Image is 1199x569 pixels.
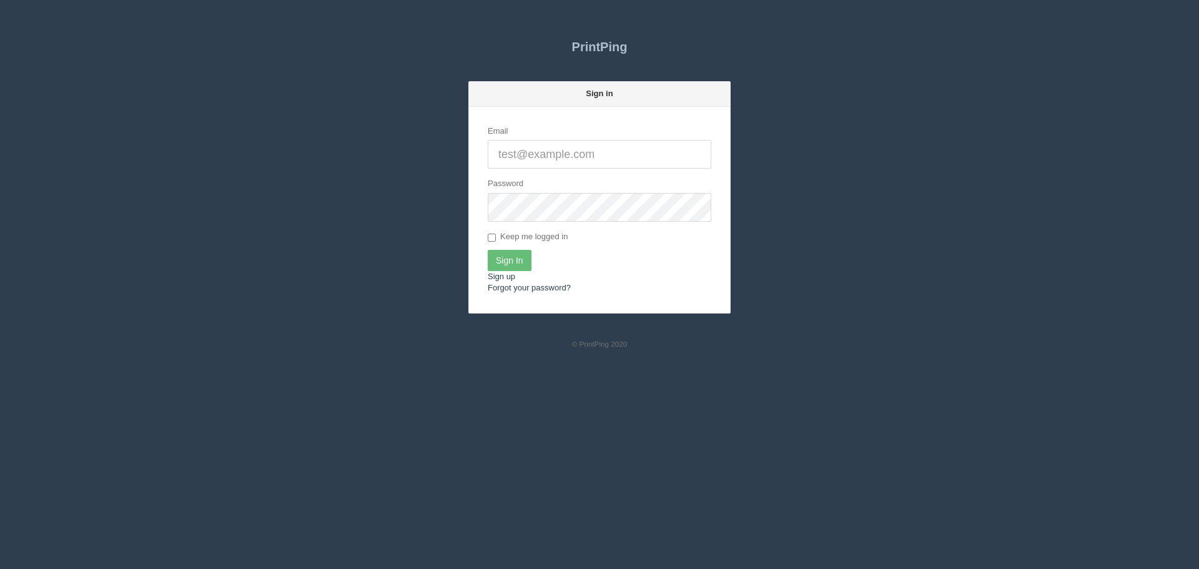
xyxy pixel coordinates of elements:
label: Email [488,126,508,137]
a: PrintPing [468,31,731,62]
a: Forgot your password? [488,283,571,292]
a: Sign up [488,272,515,281]
label: Password [488,178,523,190]
input: test@example.com [488,140,711,169]
small: © PrintPing 2020 [572,340,628,348]
input: Keep me logged in [488,234,496,242]
input: Sign In [488,250,531,271]
strong: Sign in [586,89,613,98]
label: Keep me logged in [488,231,568,244]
